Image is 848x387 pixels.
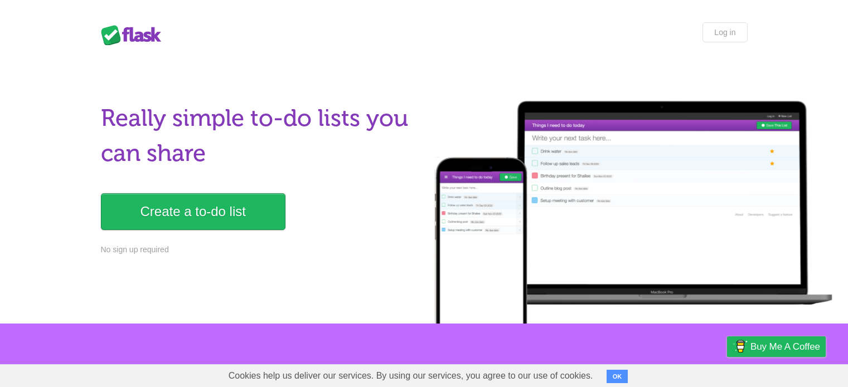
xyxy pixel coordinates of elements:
[101,25,168,45] div: Flask Lists
[101,101,418,171] h1: Really simple to-do lists you can share
[607,370,628,383] button: OK
[101,193,285,230] a: Create a to-do list
[101,244,418,256] p: No sign up required
[733,337,748,356] img: Buy me a coffee
[750,337,820,356] span: Buy me a coffee
[702,22,747,42] a: Log in
[727,336,826,357] a: Buy me a coffee
[217,365,604,387] span: Cookies help us deliver our services. By using our services, you agree to our use of cookies.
